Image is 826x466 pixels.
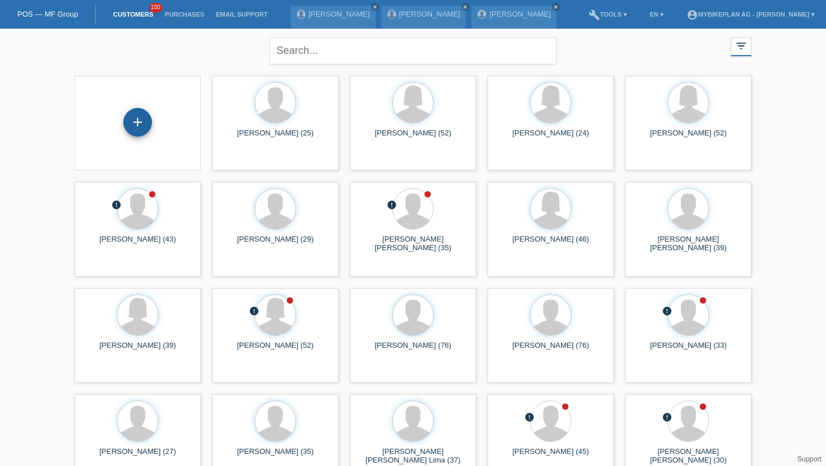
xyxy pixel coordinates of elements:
[17,10,78,18] a: POS — MF Group
[359,341,467,359] div: [PERSON_NAME] (76)
[309,10,370,18] a: [PERSON_NAME]
[399,10,461,18] a: [PERSON_NAME]
[111,200,122,212] div: unconfirmed, pending
[371,3,379,11] a: close
[84,341,192,359] div: [PERSON_NAME] (39)
[497,129,605,147] div: [PERSON_NAME] (24)
[589,9,600,21] i: build
[111,200,122,210] i: error
[221,129,329,147] div: [PERSON_NAME] (25)
[553,4,559,10] i: close
[644,11,669,18] a: EN ▾
[662,412,672,422] i: error
[124,112,151,132] div: Add customer
[249,306,259,316] i: error
[662,306,672,318] div: unconfirmed, pending
[497,447,605,465] div: [PERSON_NAME] (45)
[221,341,329,359] div: [PERSON_NAME] (52)
[387,200,397,212] div: unconfirmed, pending
[552,3,560,11] a: close
[524,412,535,422] i: error
[359,235,467,253] div: [PERSON_NAME] [PERSON_NAME] (35)
[634,447,742,465] div: [PERSON_NAME] [PERSON_NAME] (30)
[387,200,397,210] i: error
[462,4,468,10] i: close
[634,235,742,253] div: [PERSON_NAME] [PERSON_NAME] (39)
[634,341,742,359] div: [PERSON_NAME] (33)
[359,447,467,465] div: [PERSON_NAME] [PERSON_NAME] Lima (37)
[797,455,821,463] a: Support
[461,3,469,11] a: close
[681,11,820,18] a: account_circleMybikeplan AG - [PERSON_NAME] ▾
[662,412,672,424] div: unconfirmed, pending
[524,412,535,424] div: unconfirmed, pending
[84,447,192,465] div: [PERSON_NAME] (27)
[107,11,159,18] a: Customers
[497,235,605,253] div: [PERSON_NAME] (46)
[497,341,605,359] div: [PERSON_NAME] (76)
[687,9,698,21] i: account_circle
[210,11,273,18] a: Email Support
[159,11,210,18] a: Purchases
[149,3,163,13] span: 100
[372,4,378,10] i: close
[662,306,672,316] i: error
[84,235,192,253] div: [PERSON_NAME] (43)
[221,447,329,465] div: [PERSON_NAME] (35)
[489,10,551,18] a: [PERSON_NAME]
[634,129,742,147] div: [PERSON_NAME] (52)
[583,11,633,18] a: buildTools ▾
[735,40,747,52] i: filter_list
[359,129,467,147] div: [PERSON_NAME] (52)
[221,235,329,253] div: [PERSON_NAME] (29)
[249,306,259,318] div: unconfirmed, pending
[270,37,556,64] input: Search...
